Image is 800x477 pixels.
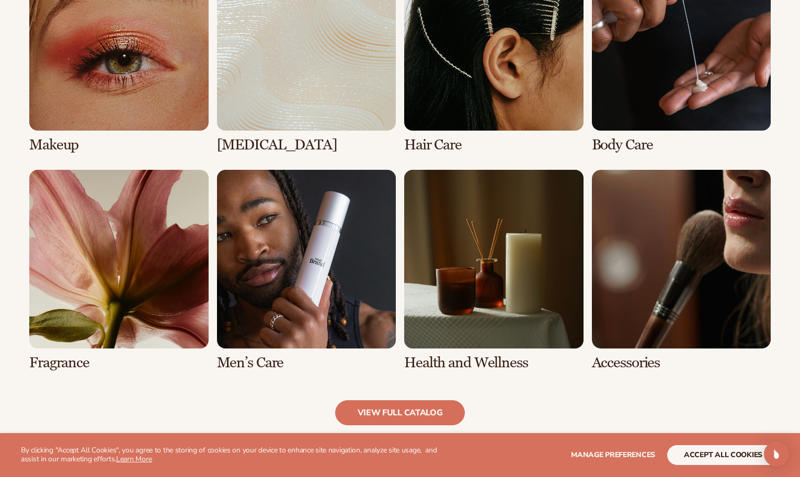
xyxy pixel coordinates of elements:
a: view full catalog [335,400,465,425]
a: Learn More [116,454,152,464]
p: By clicking "Accept All Cookies", you agree to the storing of cookies on your device to enhance s... [21,446,438,464]
div: 7 / 8 [404,170,584,371]
div: 8 / 8 [592,170,771,371]
h3: Hair Care [404,137,584,153]
h3: Makeup [29,137,209,153]
div: 6 / 8 [217,170,396,371]
h3: [MEDICAL_DATA] [217,137,396,153]
div: Open Intercom Messenger [764,441,789,467]
div: 5 / 8 [29,170,209,371]
button: accept all cookies [667,445,779,465]
h3: Body Care [592,137,771,153]
button: Manage preferences [571,445,655,465]
span: Manage preferences [571,450,655,460]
